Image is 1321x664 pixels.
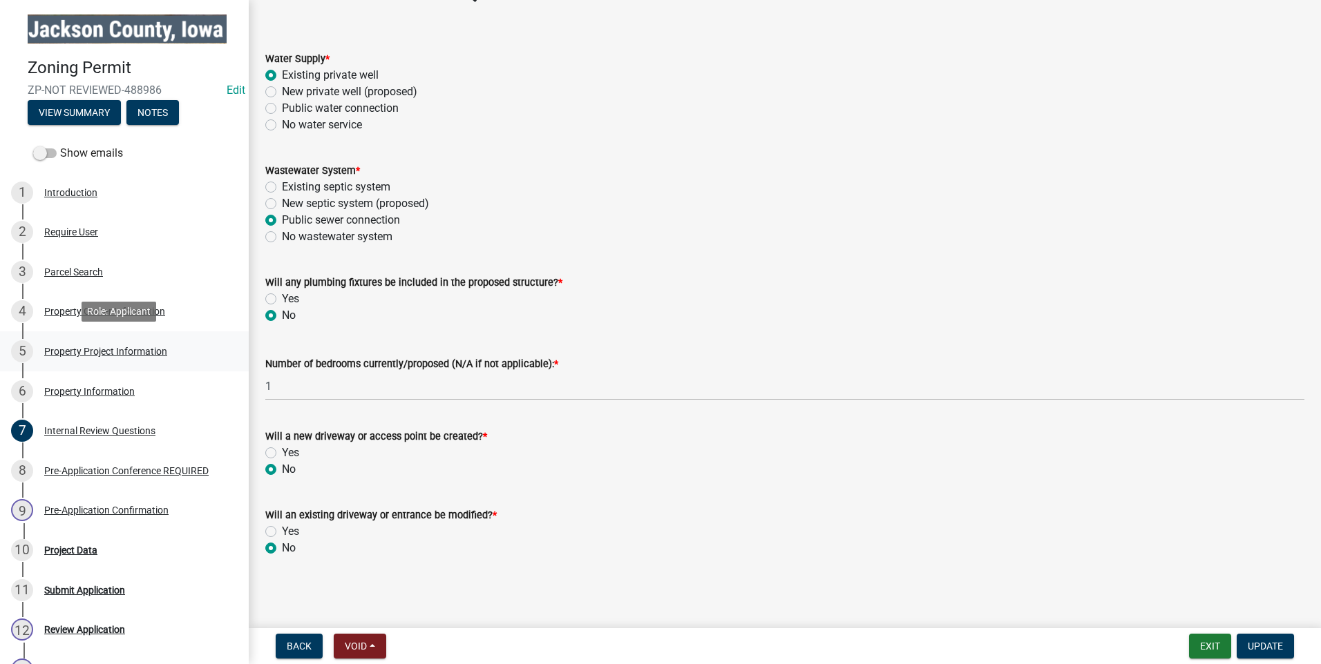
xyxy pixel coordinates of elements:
label: No water service [282,117,362,133]
div: Introduction [44,188,97,197]
div: Project Data [44,545,97,555]
label: No [282,307,296,324]
a: Edit [227,84,245,97]
div: 1 [11,182,33,204]
div: Role: Applicant [82,302,156,322]
wm-modal-confirm: Notes [126,108,179,119]
button: View Summary [28,100,121,125]
button: Back [276,634,323,658]
div: Review Application [44,625,125,634]
label: No [282,461,296,478]
label: New private well (proposed) [282,84,417,100]
div: 2 [11,221,33,243]
label: Number of bedrooms currently/proposed (N/A if not applicable): [265,360,558,369]
label: Public sewer connection [282,212,400,228]
label: Yes [282,523,299,540]
label: No [282,540,296,556]
div: Internal Review Questions [44,426,155,436]
label: Will any plumbing fixtures be included in the proposed structure? [265,278,562,288]
div: 12 [11,618,33,641]
div: 9 [11,499,33,521]
label: No wastewater system [282,228,392,245]
button: Void [334,634,386,658]
span: Update [1248,641,1283,652]
button: Exit [1189,634,1231,658]
img: Jackson County, Iowa [28,14,227,43]
label: Yes [282,445,299,461]
label: Show emails [33,145,123,162]
div: Property Owner Information [44,306,165,316]
label: Water Supply [265,55,330,64]
wm-modal-confirm: Summary [28,108,121,119]
span: Back [287,641,312,652]
div: Property Information [44,387,135,396]
label: Public water connection [282,100,399,117]
div: 7 [11,420,33,442]
div: Submit Application [44,585,125,595]
label: Will a new driveway or access point be created? [265,432,487,442]
div: 5 [11,340,33,362]
button: Notes [126,100,179,125]
span: Void [345,641,367,652]
div: 4 [11,300,33,322]
div: 6 [11,380,33,402]
div: 3 [11,261,33,283]
label: Wastewater System [265,166,360,176]
div: Pre-Application Conference REQUIRED [44,466,209,476]
label: Existing private well [282,67,379,84]
label: Yes [282,291,299,307]
label: Will an existing driveway or entrance be modified? [265,511,497,520]
div: 8 [11,460,33,482]
div: Require User [44,227,98,237]
label: New septic system (proposed) [282,195,429,212]
div: Property Project Information [44,346,167,356]
span: ZP-NOT REVIEWED-488986 [28,84,221,97]
button: Update [1237,634,1294,658]
h4: Zoning Permit [28,58,238,78]
div: Parcel Search [44,267,103,277]
div: Pre-Application Confirmation [44,505,169,515]
label: Existing septic system [282,179,390,195]
div: 10 [11,539,33,561]
wm-modal-confirm: Edit Application Number [227,84,245,97]
div: 11 [11,579,33,601]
